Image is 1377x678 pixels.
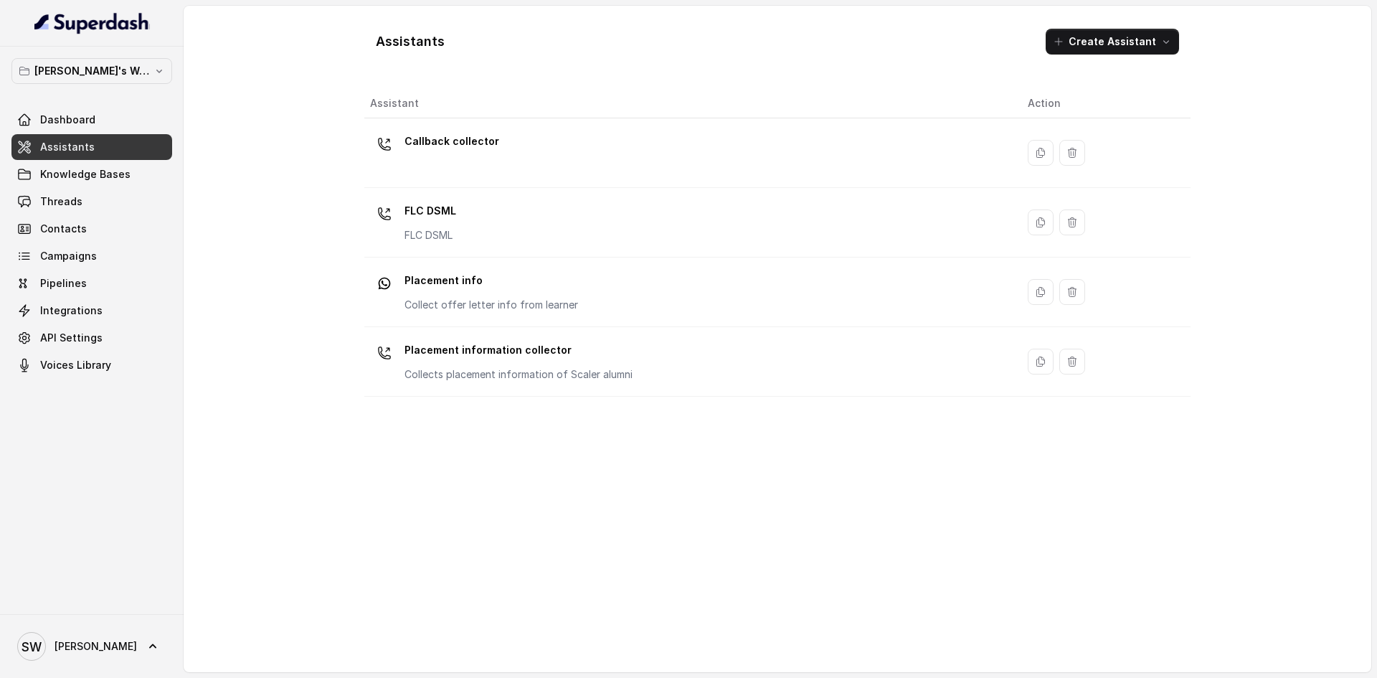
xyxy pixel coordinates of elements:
[40,167,131,182] span: Knowledge Bases
[40,113,95,127] span: Dashboard
[11,107,172,133] a: Dashboard
[11,325,172,351] a: API Settings
[404,367,633,382] p: Collects placement information of Scaler alumni
[404,298,578,312] p: Collect offer letter info from learner
[11,298,172,324] a: Integrations
[40,194,82,209] span: Threads
[22,639,42,654] text: SW
[11,161,172,187] a: Knowledge Bases
[40,222,87,236] span: Contacts
[1046,29,1179,55] button: Create Assistant
[404,130,499,153] p: Callback collector
[376,30,445,53] h1: Assistants
[11,189,172,215] a: Threads
[40,249,97,263] span: Campaigns
[40,140,95,154] span: Assistants
[40,358,111,372] span: Voices Library
[40,276,87,291] span: Pipelines
[11,243,172,269] a: Campaigns
[404,228,456,243] p: FLC DSML
[11,58,172,84] button: [PERSON_NAME]'s Workspace
[34,62,149,80] p: [PERSON_NAME]'s Workspace
[55,639,137,654] span: [PERSON_NAME]
[1016,89,1191,118] th: Action
[11,626,172,667] a: [PERSON_NAME]
[40,303,103,318] span: Integrations
[11,352,172,378] a: Voices Library
[404,199,456,222] p: FLC DSML
[34,11,150,34] img: light.svg
[11,216,172,242] a: Contacts
[404,269,578,292] p: Placement info
[40,331,103,345] span: API Settings
[11,134,172,160] a: Assistants
[364,89,1016,118] th: Assistant
[404,339,633,362] p: Placement information collector
[11,270,172,296] a: Pipelines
